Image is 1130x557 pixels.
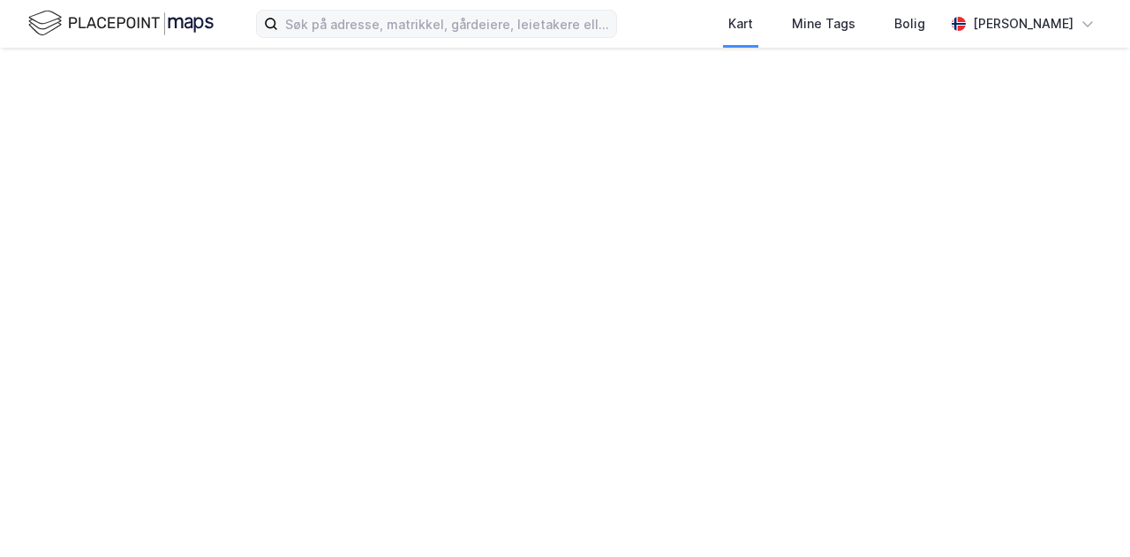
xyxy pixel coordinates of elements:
div: Kart [728,13,753,34]
div: Mine Tags [792,13,855,34]
input: Søk på adresse, matrikkel, gårdeiere, leietakere eller personer [278,11,616,37]
div: Kontrollprogram for chat [1042,472,1130,557]
div: [PERSON_NAME] [973,13,1073,34]
div: Bolig [894,13,925,34]
img: logo.f888ab2527a4732fd821a326f86c7f29.svg [28,8,214,39]
iframe: Chat Widget [1042,472,1130,557]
